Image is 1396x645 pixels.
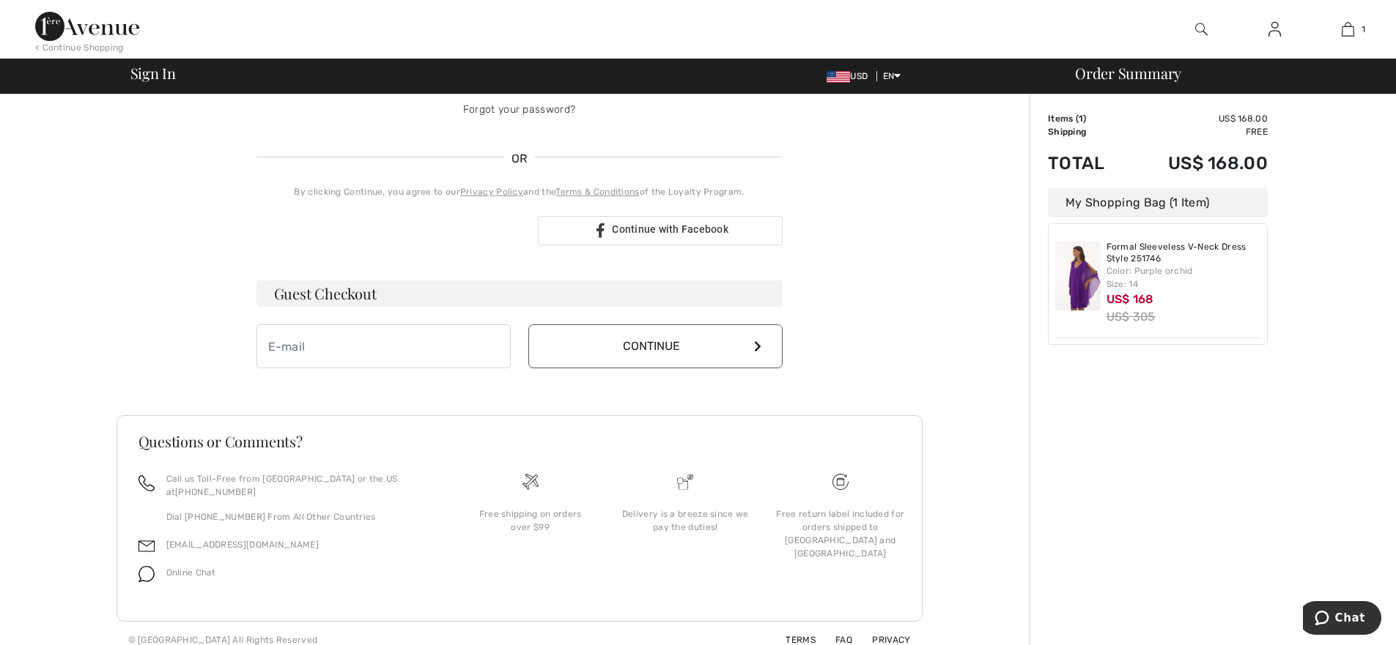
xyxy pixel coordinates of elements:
span: 1 [1362,23,1365,36]
div: My Shopping Bag (1 Item) [1048,188,1268,217]
a: Terms & Conditions [555,187,639,197]
div: By clicking Continue, you agree to our and the of the Loyalty Program. [256,185,783,198]
a: Continue with Facebook [538,216,783,245]
img: 1ère Avenue [35,12,139,41]
span: EN [883,71,901,81]
a: Formal Sleeveless V-Neck Dress Style 251746 [1107,242,1262,264]
img: Free shipping on orders over $99 [522,474,539,490]
img: chat [139,566,155,582]
td: Shipping [1048,125,1128,138]
a: [EMAIL_ADDRESS][DOMAIN_NAME] [166,540,319,550]
span: Continue with Facebook [612,223,728,235]
td: Total [1048,138,1128,188]
p: Dial [PHONE_NUMBER] From All Other Countries [166,510,435,523]
img: Formal Sleeveless V-Neck Dress Style 251746 [1055,242,1101,310]
a: Terms [768,635,816,645]
button: Continue [528,324,783,368]
div: Free shipping on orders over $99 [465,507,597,534]
div: Free return label included for orders shipped to [GEOGRAPHIC_DATA] and [GEOGRAPHIC_DATA] [775,507,906,560]
img: call [139,475,155,491]
iframe: Sign in with Google Button [249,215,533,247]
a: Privacy Policy [460,187,523,197]
span: USD [827,71,874,81]
div: Order Summary [1057,66,1387,81]
a: 1 [1312,20,1384,38]
s: US$ 305 [1107,310,1156,324]
span: Online Chat [166,567,216,578]
h3: Questions or Comments? [139,434,901,449]
input: E-mail [256,324,511,368]
img: Free shipping on orders over $99 [832,474,849,490]
span: Sign In [130,66,176,81]
div: < Continue Shopping [35,41,124,54]
img: Delivery is a breeze since we pay the duties! [677,474,693,490]
span: 1 [1079,113,1083,124]
img: My Info [1268,20,1281,38]
div: Delivery is a breeze since we pay the duties! [619,507,751,534]
img: My Bag [1342,20,1354,38]
td: US$ 168.00 [1128,112,1268,125]
h3: Guest Checkout [256,280,783,307]
td: Items ( ) [1048,112,1128,125]
td: US$ 168.00 [1128,138,1268,188]
img: US Dollar [827,71,850,83]
p: Call us Toll-Free from [GEOGRAPHIC_DATA] or the US at [166,472,435,499]
a: Sign In [1257,20,1293,39]
span: US$ 168 [1107,292,1154,306]
img: email [139,538,155,554]
a: [PHONE_NUMBER] [175,487,256,497]
a: FAQ [818,635,852,645]
a: Privacy [854,635,910,645]
td: Free [1128,125,1268,138]
iframe: Opens a widget where you can chat to one of our agents [1303,601,1381,638]
img: search the website [1195,20,1208,38]
div: Color: Purple orchid Size: 14 [1107,264,1262,291]
span: OR [504,150,535,168]
a: Forgot your password? [463,103,575,116]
